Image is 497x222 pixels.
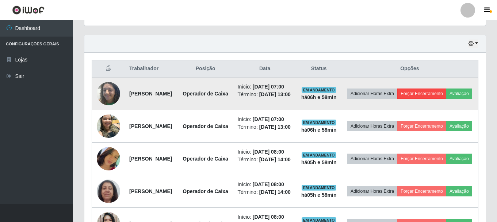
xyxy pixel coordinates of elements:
[446,154,472,164] button: Avaliação
[238,156,292,163] li: Término:
[301,192,337,198] strong: há 05 h e 58 min
[341,60,478,78] th: Opções
[397,154,446,164] button: Forçar Encerramento
[178,60,233,78] th: Posição
[301,94,337,100] strong: há 06 h e 58 min
[259,124,291,130] time: [DATE] 13:00
[183,188,228,194] strong: Operador de Caixa
[125,60,178,78] th: Trabalhador
[347,186,397,196] button: Adicionar Horas Extra
[183,156,228,162] strong: Operador de Caixa
[129,188,172,194] strong: [PERSON_NAME]
[238,148,292,156] li: Início:
[253,181,284,187] time: [DATE] 08:00
[238,91,292,98] li: Término:
[302,152,336,158] span: EM ANDAMENTO
[97,78,120,109] img: 1736128144098.jpeg
[446,89,472,99] button: Avaliação
[97,176,120,207] img: 1709656431175.jpeg
[297,60,341,78] th: Status
[446,121,472,131] button: Avaliação
[259,189,291,195] time: [DATE] 14:00
[129,123,172,129] strong: [PERSON_NAME]
[97,110,120,142] img: 1745102593554.jpeg
[302,185,336,191] span: EM ANDAMENTO
[183,91,228,97] strong: Operador de Caixa
[302,120,336,125] span: EM ANDAMENTO
[238,213,292,221] li: Início:
[253,116,284,122] time: [DATE] 07:00
[253,149,284,155] time: [DATE] 08:00
[253,214,284,220] time: [DATE] 08:00
[259,157,291,162] time: [DATE] 14:00
[238,83,292,91] li: Início:
[301,159,337,165] strong: há 05 h e 58 min
[183,123,228,129] strong: Operador de Caixa
[129,156,172,162] strong: [PERSON_NAME]
[347,89,397,99] button: Adicionar Horas Extra
[238,188,292,196] li: Término:
[238,181,292,188] li: Início:
[233,60,297,78] th: Data
[12,5,45,15] img: CoreUI Logo
[238,116,292,123] li: Início:
[259,91,291,97] time: [DATE] 13:00
[97,138,120,180] img: 1680605937506.jpeg
[397,121,446,131] button: Forçar Encerramento
[302,87,336,93] span: EM ANDAMENTO
[347,121,397,131] button: Adicionar Horas Extra
[446,186,472,196] button: Avaliação
[397,89,446,99] button: Forçar Encerramento
[238,123,292,131] li: Término:
[301,127,337,133] strong: há 06 h e 58 min
[347,154,397,164] button: Adicionar Horas Extra
[129,91,172,97] strong: [PERSON_NAME]
[253,84,284,90] time: [DATE] 07:00
[397,186,446,196] button: Forçar Encerramento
